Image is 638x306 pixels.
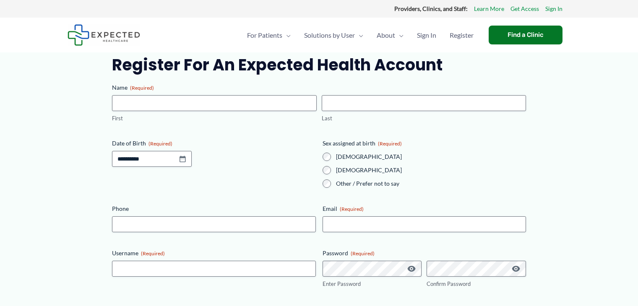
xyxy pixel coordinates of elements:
[68,24,140,46] img: Expected Healthcare Logo - side, dark font, small
[112,114,316,122] label: First
[148,140,172,147] span: (Required)
[112,54,526,75] h2: Register for an Expected Health Account
[282,21,291,50] span: Menu Toggle
[323,205,526,213] label: Email
[474,3,504,14] a: Learn More
[112,83,154,92] legend: Name
[377,21,395,50] span: About
[304,21,355,50] span: Solutions by User
[323,249,375,257] legend: Password
[247,21,282,50] span: For Patients
[322,114,526,122] label: Last
[370,21,410,50] a: AboutMenu Toggle
[394,5,468,12] strong: Providers, Clinics, and Staff:
[450,21,474,50] span: Register
[427,280,526,288] label: Confirm Password
[323,280,422,288] label: Enter Password
[141,250,165,257] span: (Required)
[336,179,526,188] label: Other / Prefer not to say
[489,26,562,44] a: Find a Clinic
[395,21,404,50] span: Menu Toggle
[545,3,562,14] a: Sign In
[240,21,480,50] nav: Primary Site Navigation
[130,85,154,91] span: (Required)
[355,21,363,50] span: Menu Toggle
[112,139,315,148] label: Date of Birth
[240,21,297,50] a: For PatientsMenu Toggle
[112,249,315,257] label: Username
[378,140,402,147] span: (Required)
[351,250,375,257] span: (Required)
[510,3,539,14] a: Get Access
[340,206,364,212] span: (Required)
[511,264,521,274] button: Show Password
[323,139,402,148] legend: Sex assigned at birth
[406,264,417,274] button: Show Password
[112,205,315,213] label: Phone
[336,153,526,161] label: [DEMOGRAPHIC_DATA]
[297,21,370,50] a: Solutions by UserMenu Toggle
[443,21,480,50] a: Register
[336,166,526,174] label: [DEMOGRAPHIC_DATA]
[410,21,443,50] a: Sign In
[417,21,436,50] span: Sign In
